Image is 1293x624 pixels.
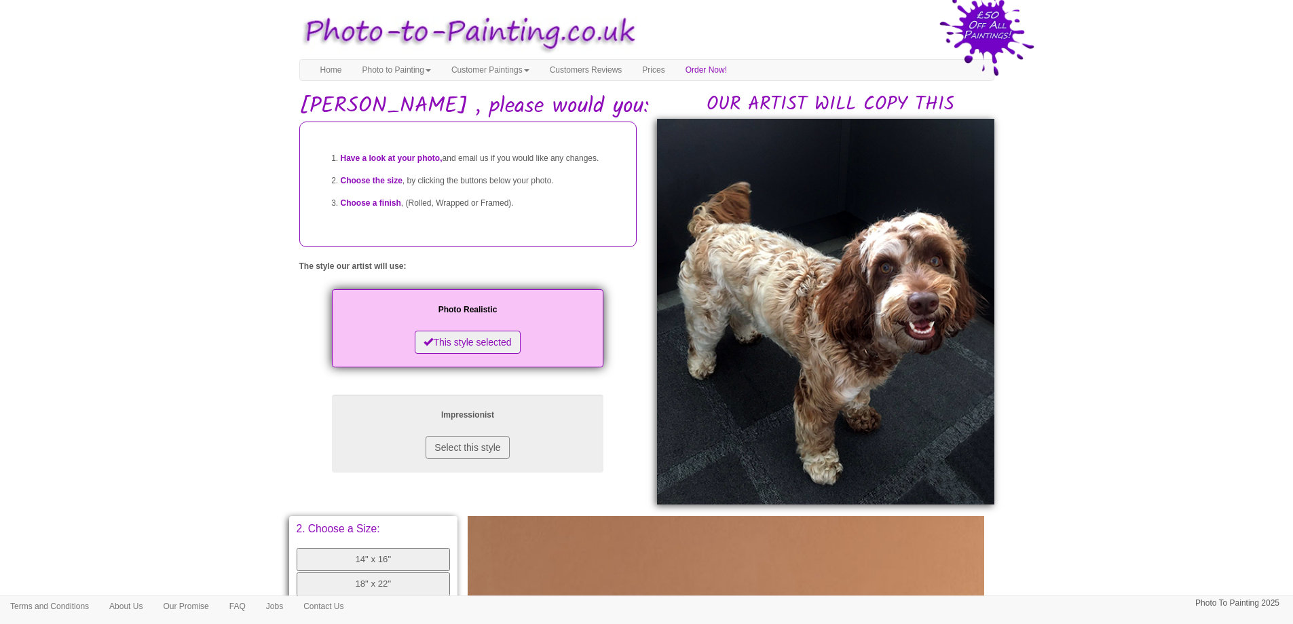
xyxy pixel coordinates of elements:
[299,94,994,118] h1: [PERSON_NAME] , please would you:
[540,60,633,80] a: Customers Reviews
[99,596,153,617] a: About Us
[297,572,451,596] button: 18" x 22"
[441,60,540,80] a: Customer Paintings
[341,147,622,170] li: and email us if you would like any changes.
[293,7,640,59] img: Photo to Painting
[345,408,590,422] p: Impressionist
[341,170,622,192] li: , by clicking the buttons below your photo.
[341,192,622,215] li: , (Rolled, Wrapped or Framed).
[667,94,994,115] h2: OUR ARTIST WILL COPY THIS
[345,303,590,317] p: Photo Realistic
[352,60,441,80] a: Photo to Painting
[1195,596,1279,610] p: Photo To Painting 2025
[426,436,509,459] button: Select this style
[675,60,737,80] a: Order Now!
[415,331,520,354] button: This style selected
[341,153,443,163] span: Have a look at your photo,
[219,596,256,617] a: FAQ
[657,119,994,504] img: maddie , please would you:
[297,548,451,572] button: 14" x 16"
[341,176,402,185] span: Choose the size
[153,596,219,617] a: Our Promise
[310,60,352,80] a: Home
[256,596,293,617] a: Jobs
[297,524,451,534] p: 2. Choose a Size:
[299,261,407,272] label: The style our artist will use:
[341,198,401,208] span: Choose a finish
[632,60,675,80] a: Prices
[293,596,354,617] a: Contact Us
